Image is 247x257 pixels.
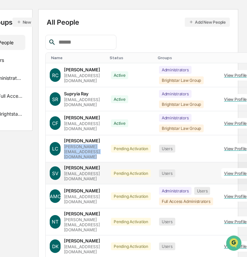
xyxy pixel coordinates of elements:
[13,18,35,27] button: New
[111,192,151,200] div: Pending Activation
[159,100,204,108] div: Brightstar Law Group
[111,119,128,127] div: Active
[185,18,230,27] button: Add New People
[159,187,192,195] div: Administrators
[7,139,12,144] div: 🖐️
[14,138,44,145] span: Preclearance
[115,54,123,62] button: Start new chat
[48,167,82,173] a: Powered byPylon
[7,152,12,157] div: 🔎
[111,169,151,177] div: Pending Activation
[64,67,100,72] div: [PERSON_NAME]
[159,76,204,84] div: Brightstar Law Group
[111,145,151,153] div: Pending Activation
[159,169,175,177] div: Users
[50,193,61,199] span: AMC
[158,55,215,60] div: Toggle SortBy
[46,136,87,148] a: 🗄️Attestations
[60,92,79,97] span: 10:57 AM
[111,218,151,226] div: Pending Activation
[52,219,59,225] span: NT
[7,52,19,64] img: 1746055101610-c473b297-6a78-478c-a979-82029cc54cd1
[47,18,230,27] div: All People
[111,242,151,250] div: Pending Activation
[14,151,43,158] span: Data Lookup
[225,235,244,253] iframe: Open customer support
[4,136,46,148] a: 🖐️Preclearance
[64,238,100,243] div: [PERSON_NAME]
[30,59,93,64] div: We're available if you need us!
[105,74,123,82] button: See all
[64,91,89,96] div: Supryia Ray
[52,96,58,102] span: SR
[159,114,192,122] div: Administrators
[64,244,103,254] div: [EMAIL_ADDRESS][DOMAIN_NAME]
[159,66,192,74] div: Administrators
[52,72,59,78] span: RC
[64,194,103,204] div: [EMAIL_ADDRESS][DOMAIN_NAME]
[64,188,100,193] div: [PERSON_NAME]
[159,145,175,153] div: Users
[64,165,100,170] div: [PERSON_NAME]
[159,197,213,205] div: Full Access Administrators
[21,92,55,97] span: [PERSON_NAME]
[64,171,103,181] div: [EMAIL_ADDRESS][DOMAIN_NAME]
[49,139,54,144] div: 🗄️
[159,124,204,132] div: Brightstar Law Group
[52,243,59,249] span: DK
[64,144,103,159] div: [PERSON_NAME][EMAIL_ADDRESS][DOMAIN_NAME]
[159,218,175,226] div: Users
[14,92,19,98] img: 1746055101610-c473b297-6a78-478c-a979-82029cc54cd1
[52,146,58,151] span: LC
[67,168,82,173] span: Pylon
[64,73,103,83] div: [EMAIL_ADDRESS][DOMAIN_NAME]
[111,71,128,79] div: Active
[111,95,128,103] div: Active
[7,86,18,96] img: Jack Rasmussen
[7,14,123,25] p: How can we help?
[56,110,59,116] span: •
[30,52,111,59] div: Start new chat
[159,90,192,98] div: Administrators
[64,217,103,232] div: [PERSON_NAME][EMAIL_ADDRESS][DOMAIN_NAME]
[56,138,84,145] span: Attestations
[110,55,152,60] div: Toggle SortBy
[64,115,100,120] div: [PERSON_NAME]
[159,242,175,250] div: Users
[194,187,210,195] div: Users
[4,148,45,161] a: 🔎Data Lookup
[56,92,59,97] span: •
[21,110,55,116] span: [PERSON_NAME]
[7,75,45,80] div: Past conversations
[51,55,104,60] div: Toggle SortBy
[64,211,100,216] div: [PERSON_NAME]
[52,120,58,126] span: CF
[64,97,103,107] div: [EMAIL_ADDRESS][DOMAIN_NAME]
[52,170,59,176] span: SV
[60,110,74,116] span: [DATE]
[64,121,103,131] div: [EMAIL_ADDRESS][DOMAIN_NAME]
[7,104,18,115] img: Cece Ferraez
[14,52,26,64] img: 8933085812038_c878075ebb4cc5468115_72.jpg
[64,138,100,143] div: [PERSON_NAME]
